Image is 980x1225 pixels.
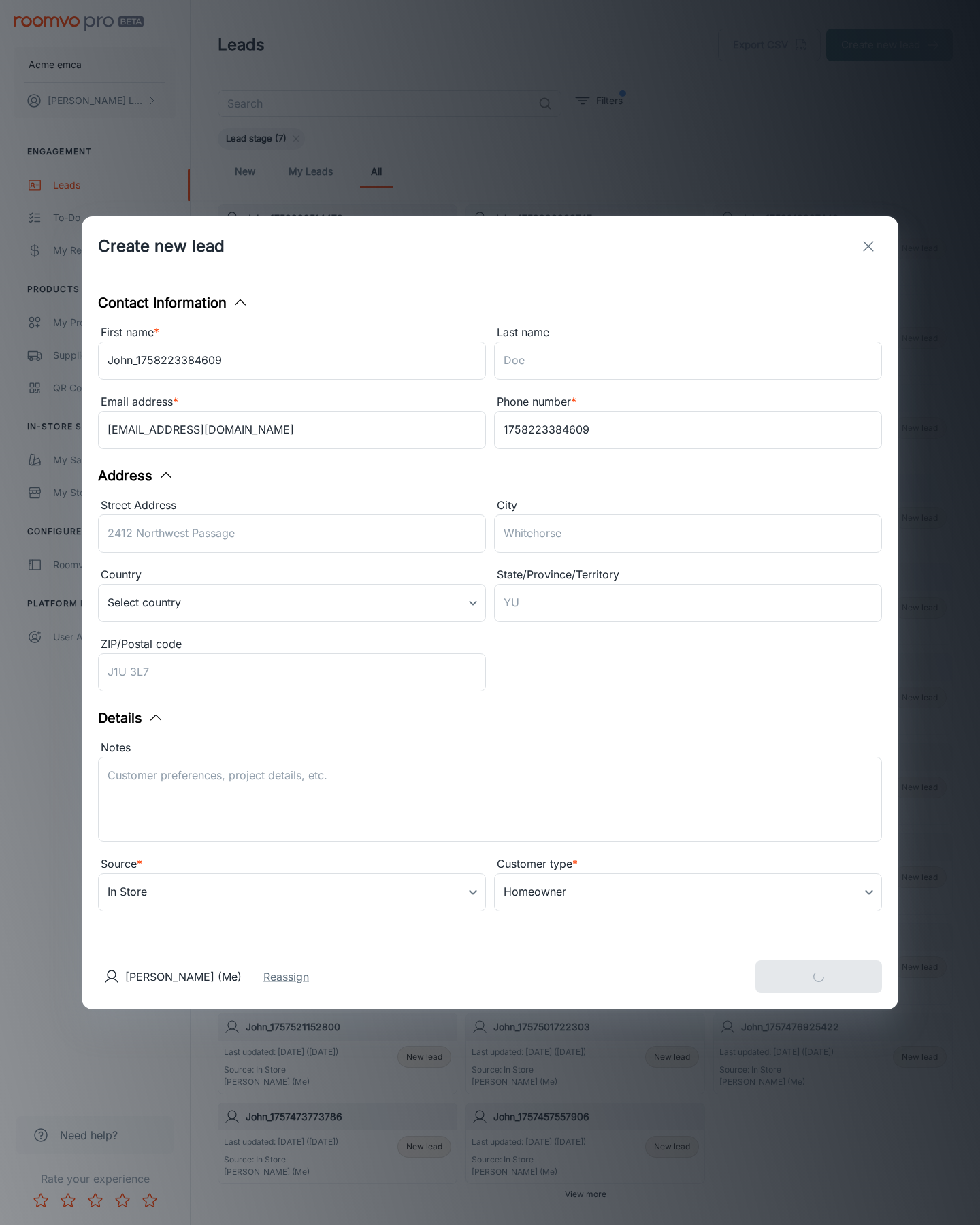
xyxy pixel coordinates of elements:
[98,293,248,313] button: Contact Information
[855,233,882,260] button: exit
[98,324,486,342] div: First name
[98,566,486,584] div: Country
[98,342,486,380] input: John
[98,855,486,873] div: Source
[494,514,882,553] input: Whitehorse
[98,497,486,514] div: Street Address
[494,873,882,911] div: Homeowner
[494,342,882,380] input: Doe
[98,411,486,449] input: myname@example.com
[494,855,882,873] div: Customer type
[98,393,486,411] div: Email address
[98,739,882,757] div: Notes
[494,497,882,514] div: City
[263,968,309,985] button: Reassign
[98,873,486,911] div: In Store
[494,324,882,342] div: Last name
[98,636,486,653] div: ZIP/Postal code
[494,393,882,411] div: Phone number
[494,411,882,449] input: +1 439-123-4567
[494,566,882,584] div: State/Province/Territory
[98,708,164,728] button: Details
[98,514,486,553] input: 2412 Northwest Passage
[98,465,174,486] button: Address
[98,653,486,691] input: J1U 3L7
[98,234,225,259] h1: Create new lead
[494,584,882,622] input: YU
[98,584,486,622] div: Select country
[125,968,242,985] p: [PERSON_NAME] (Me)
